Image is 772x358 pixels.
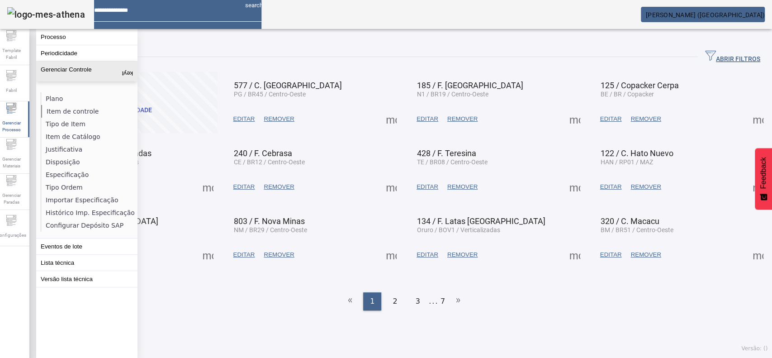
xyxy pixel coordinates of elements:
span: 2 [393,296,397,307]
button: Feedback - Mostrar pesquisa [755,148,772,210]
li: Tipo de Item [41,118,137,130]
li: Disposição [41,156,137,168]
span: PG / BR45 / Centro-Oeste [234,91,306,98]
span: EDITAR [417,115,438,124]
button: Mais [750,247,766,263]
span: 320 / C. Macacu [601,216,659,226]
button: REMOVER [443,247,482,263]
button: EDITAR [229,247,260,263]
button: REMOVER [626,179,665,195]
span: EDITAR [233,182,255,191]
span: 125 / Copacker Cerpa [601,81,679,90]
span: 3 [416,296,420,307]
span: TE / BR08 / Centro-Oeste [417,158,488,166]
li: ... [429,292,438,310]
button: Mais [383,111,399,127]
span: REMOVER [447,115,478,124]
span: ABRIR FILTROS [705,50,760,64]
button: REMOVER [626,247,665,263]
span: CE / BR12 / Centro-Oeste [234,158,305,166]
button: REMOVER [443,111,482,127]
button: EDITAR [412,179,443,195]
button: Mais [567,247,583,263]
span: 185 / F. [GEOGRAPHIC_DATA] [417,81,523,90]
span: 803 / F. Nova Minas [234,216,305,226]
button: Lista técnica [36,255,137,271]
button: Periodicidade [36,45,137,61]
button: REMOVER [259,111,298,127]
span: [PERSON_NAME] ([GEOGRAPHIC_DATA]) [646,11,765,19]
button: EDITAR [412,247,443,263]
span: REMOVER [630,250,661,259]
button: Mais [750,111,766,127]
mat-icon: keyboard_arrow_up [122,66,133,77]
span: EDITAR [600,250,622,259]
button: Gerenciar Controle [36,62,137,81]
li: Item de controle [41,105,137,118]
li: Configurar Depósito SAP [41,219,137,232]
li: Justificativa [41,143,137,156]
button: EDITAR [412,111,443,127]
li: 7 [440,292,445,310]
button: Mais [200,247,216,263]
button: Mais [750,179,766,195]
button: EDITAR [596,247,626,263]
button: REMOVER [626,111,665,127]
button: REMOVER [443,179,482,195]
button: Mais [200,179,216,195]
span: Fabril [3,84,19,96]
li: Tipo Ordem [41,181,137,194]
span: HAN / RP01 / MAZ [601,158,653,166]
span: REMOVER [264,250,294,259]
span: 122 / C. Hato Nuevo [601,148,673,158]
button: Mais [383,247,399,263]
span: Versão: () [741,345,767,352]
button: Versão lista técnica [36,271,137,287]
span: REMOVER [630,182,661,191]
span: EDITAR [417,182,438,191]
button: Eventos de lote [36,239,137,254]
span: REMOVER [264,115,294,124]
span: BM / BR51 / Centro-Oeste [601,226,673,234]
li: Histórico Imp. Especificação [41,206,137,219]
span: 428 / F. Teresina [417,148,476,158]
span: Oruro / BOV1 / Verticalizadas [417,226,500,234]
button: Mais [567,111,583,127]
span: REMOVER [447,182,478,191]
button: REMOVER [259,179,298,195]
span: EDITAR [600,115,622,124]
span: REMOVER [264,182,294,191]
span: 240 / F. Cebrasa [234,148,292,158]
button: EDITAR [596,111,626,127]
span: 577 / C. [GEOGRAPHIC_DATA] [234,81,342,90]
button: REMOVER [259,247,298,263]
span: REMOVER [630,115,661,124]
button: ABRIR FILTROS [698,49,767,65]
li: Plano [41,92,137,105]
button: Mais [383,179,399,195]
li: Especificação [41,168,137,181]
button: EDITAR [596,179,626,195]
span: EDITAR [233,250,255,259]
span: EDITAR [233,115,255,124]
span: EDITAR [417,250,438,259]
span: BE / BR / Copacker [601,91,654,98]
img: logo-mes-athena [7,7,85,22]
button: Processo [36,29,137,45]
span: EDITAR [600,182,622,191]
span: NM / BR29 / Centro-Oeste [234,226,307,234]
button: EDITAR [229,111,260,127]
span: Feedback [759,157,767,189]
span: 134 / F. Latas [GEOGRAPHIC_DATA] [417,216,545,226]
li: Importar Especificação [41,194,137,206]
li: Item de Catálogo [41,130,137,143]
span: N1 / BR19 / Centro-Oeste [417,91,488,98]
span: REMOVER [447,250,478,259]
button: EDITAR [229,179,260,195]
button: Mais [567,179,583,195]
